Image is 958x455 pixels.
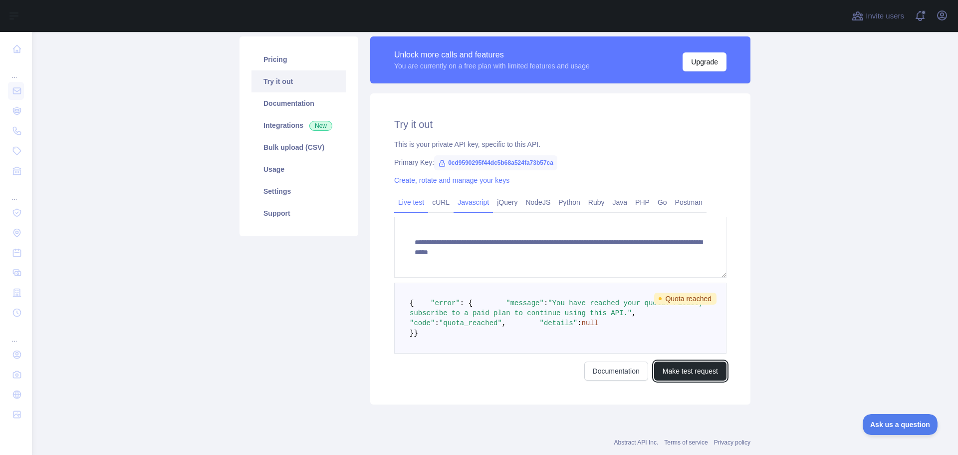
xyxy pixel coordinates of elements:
[582,319,599,327] span: null
[544,299,548,307] span: :
[8,324,24,344] div: ...
[251,158,346,180] a: Usage
[460,299,473,307] span: : {
[251,114,346,136] a: Integrations New
[554,194,584,210] a: Python
[309,121,332,131] span: New
[394,49,590,61] div: Unlock more calls and features
[521,194,554,210] a: NodeJS
[251,202,346,224] a: Support
[850,8,906,24] button: Invite users
[251,48,346,70] a: Pricing
[394,117,726,131] h2: Try it out
[434,155,557,170] span: 0cd9590295f44dc5b68a524fa73b57ca
[394,194,428,210] a: Live test
[410,319,435,327] span: "code"
[428,194,454,210] a: cURL
[506,299,544,307] span: "message"
[431,299,460,307] span: "error"
[454,194,493,210] a: Javascript
[410,299,414,307] span: {
[8,60,24,80] div: ...
[394,157,726,167] div: Primary Key:
[632,309,636,317] span: ,
[251,180,346,202] a: Settings
[439,319,502,327] span: "quota_reached"
[8,182,24,202] div: ...
[251,136,346,158] a: Bulk upload (CSV)
[654,194,671,210] a: Go
[539,319,577,327] span: "details"
[614,439,659,446] a: Abstract API Inc.
[584,194,609,210] a: Ruby
[577,319,581,327] span: :
[664,439,708,446] a: Terms of service
[435,319,439,327] span: :
[631,194,654,210] a: PHP
[410,329,414,337] span: }
[863,414,938,435] iframe: Toggle Customer Support
[394,139,726,149] div: This is your private API key, specific to this API.
[654,362,726,381] button: Make test request
[394,61,590,71] div: You are currently on a free plan with limited features and usage
[671,194,707,210] a: Postman
[714,439,750,446] a: Privacy policy
[414,329,418,337] span: }
[683,52,726,71] button: Upgrade
[584,362,648,381] a: Documentation
[502,319,506,327] span: ,
[251,70,346,92] a: Try it out
[410,299,708,317] span: "You have reached your quota. Please, subscribe to a paid plan to continue using this API."
[654,293,717,305] span: Quota reached
[866,10,904,22] span: Invite users
[609,194,632,210] a: Java
[493,194,521,210] a: jQuery
[251,92,346,114] a: Documentation
[394,176,509,184] a: Create, rotate and manage your keys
